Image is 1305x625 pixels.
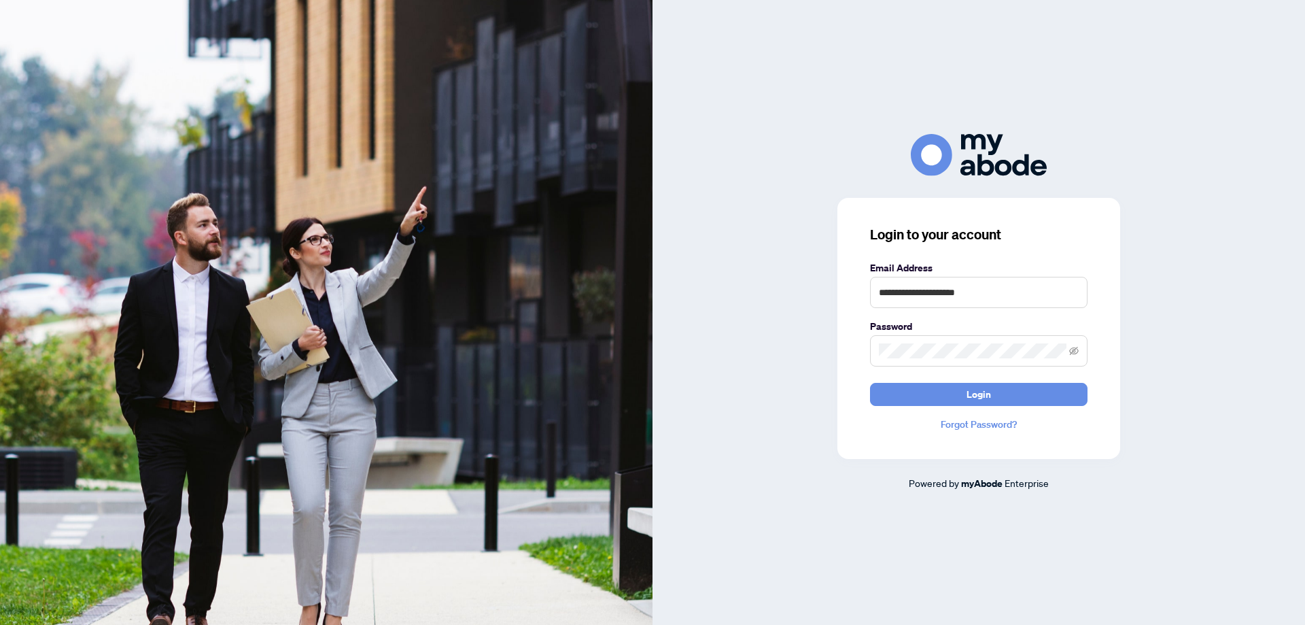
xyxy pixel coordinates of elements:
[961,476,1003,491] a: myAbode
[870,383,1087,406] button: Login
[909,477,959,489] span: Powered by
[870,417,1087,432] a: Forgot Password?
[870,319,1087,334] label: Password
[911,134,1047,175] img: ma-logo
[870,260,1087,275] label: Email Address
[1069,346,1079,356] span: eye-invisible
[1005,477,1049,489] span: Enterprise
[870,225,1087,244] h3: Login to your account
[967,384,991,405] span: Login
